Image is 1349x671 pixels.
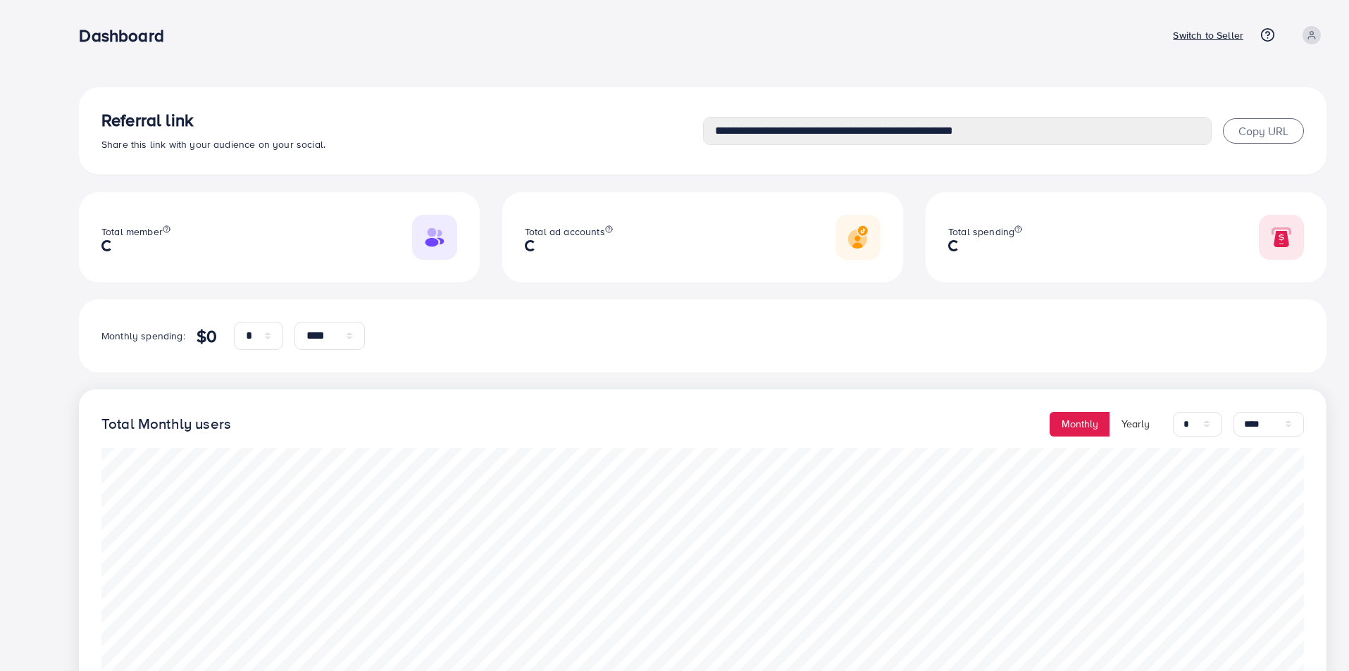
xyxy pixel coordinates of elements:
h3: Referral link [101,110,703,130]
p: Switch to Seller [1173,27,1243,44]
span: Total ad accounts [525,225,605,239]
p: Monthly spending: [101,327,185,344]
span: Share this link with your audience on your social. [101,137,325,151]
span: Total member [101,225,163,239]
img: Responsive image [1259,215,1304,260]
img: Responsive image [412,215,457,260]
span: Total spending [948,225,1014,239]
button: Monthly [1050,412,1110,437]
h3: Dashboard [79,25,175,46]
button: Copy URL [1223,118,1304,144]
h4: $0 [197,326,217,346]
img: Responsive image [835,215,881,260]
button: Yearly [1109,412,1162,437]
span: Copy URL [1238,123,1288,139]
h4: Total Monthly users [101,415,231,433]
